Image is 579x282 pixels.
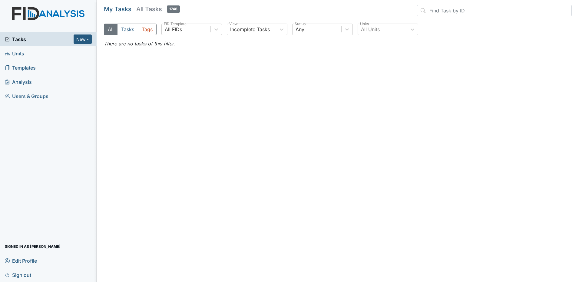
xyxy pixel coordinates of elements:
[5,242,61,251] span: Signed in as [PERSON_NAME]
[136,5,180,13] h5: All Tasks
[74,34,92,44] button: New
[5,270,31,280] span: Sign out
[104,24,157,35] div: Type filter
[167,5,180,13] span: 1748
[104,24,117,35] button: All
[5,77,32,87] span: Analysis
[104,5,131,13] h5: My Tasks
[138,24,157,35] button: Tags
[5,91,48,101] span: Users & Groups
[296,26,304,33] div: Any
[5,36,74,43] a: Tasks
[5,63,36,72] span: Templates
[5,49,24,58] span: Units
[165,26,182,33] div: All FIDs
[417,5,572,16] input: Find Task by ID
[104,41,175,47] em: There are no tasks of this filter.
[361,26,380,33] div: All Units
[5,256,37,265] span: Edit Profile
[117,24,138,35] button: Tasks
[230,26,270,33] div: Incomplete Tasks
